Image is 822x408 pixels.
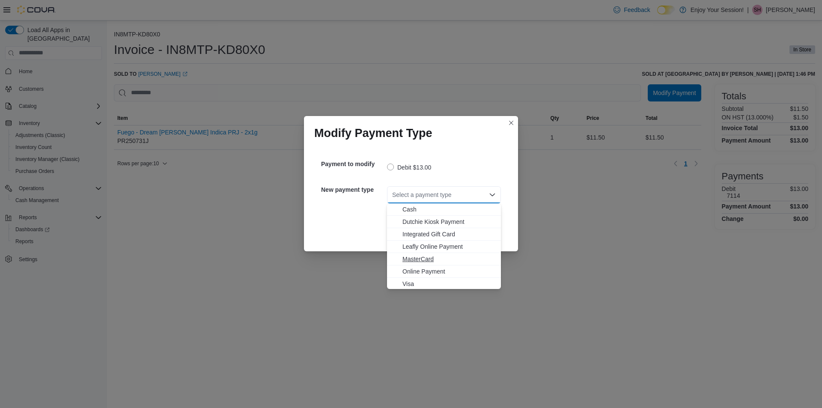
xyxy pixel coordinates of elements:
[387,228,501,241] button: Integrated Gift Card
[402,255,496,263] span: MasterCard
[402,242,496,251] span: Leafly Online Payment
[402,267,496,276] span: Online Payment
[387,216,501,228] button: Dutchie Kiosk Payment
[387,265,501,278] button: Online Payment
[387,203,501,216] button: Cash
[387,162,431,173] label: Debit $13.00
[387,253,501,265] button: MasterCard
[321,155,385,173] h5: Payment to modify
[392,190,393,200] input: Accessible screen reader label
[402,217,496,226] span: Dutchie Kiosk Payment
[387,203,501,290] div: Choose from the following options
[489,191,496,198] button: Close list of options
[387,278,501,290] button: Visa
[402,230,496,238] span: Integrated Gift Card
[402,280,496,288] span: Visa
[402,205,496,214] span: Cash
[506,118,516,128] button: Closes this modal window
[387,241,501,253] button: Leafly Online Payment
[321,181,385,198] h5: New payment type
[314,126,432,140] h1: Modify Payment Type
